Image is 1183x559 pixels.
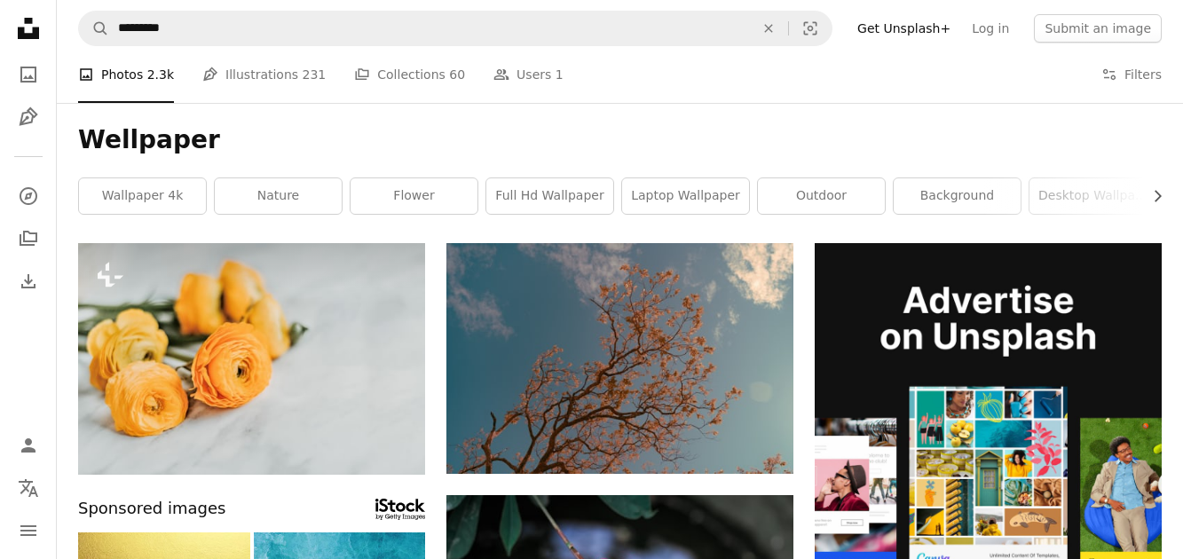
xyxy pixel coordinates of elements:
a: full hd wallpaper [486,178,613,214]
button: scroll list to the right [1141,178,1162,214]
a: Users 1 [493,46,564,103]
a: Photos [11,57,46,92]
a: desktop wallpaper [1029,178,1156,214]
a: Download History [11,264,46,299]
a: Log in / Sign up [11,428,46,463]
img: the branches of a tree against a blue sky [446,243,793,474]
span: 60 [449,65,465,84]
a: the branches of a tree against a blue sky [446,350,793,366]
span: 231 [303,65,327,84]
span: 1 [556,65,564,84]
button: Clear [749,12,788,45]
button: Language [11,470,46,506]
a: Log in [961,14,1020,43]
a: Collections 60 [354,46,465,103]
a: nature [215,178,342,214]
form: Find visuals sitewide [78,11,832,46]
button: Filters [1101,46,1162,103]
img: a bunch of orange flowers sitting on top of a white table [78,243,425,475]
a: Collections [11,221,46,256]
a: background [894,178,1021,214]
a: Illustrations [11,99,46,135]
a: flower [351,178,477,214]
a: Illustrations 231 [202,46,326,103]
a: Home — Unsplash [11,11,46,50]
button: Search Unsplash [79,12,109,45]
span: Sponsored images [78,496,225,522]
button: Submit an image [1034,14,1162,43]
button: Visual search [789,12,832,45]
a: a bunch of orange flowers sitting on top of a white table [78,350,425,366]
button: Menu [11,513,46,548]
a: wallpaper 4k [79,178,206,214]
h1: Wellpaper [78,124,1162,156]
a: Get Unsplash+ [847,14,961,43]
a: laptop wallpaper [622,178,749,214]
a: outdoor [758,178,885,214]
a: Explore [11,178,46,214]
